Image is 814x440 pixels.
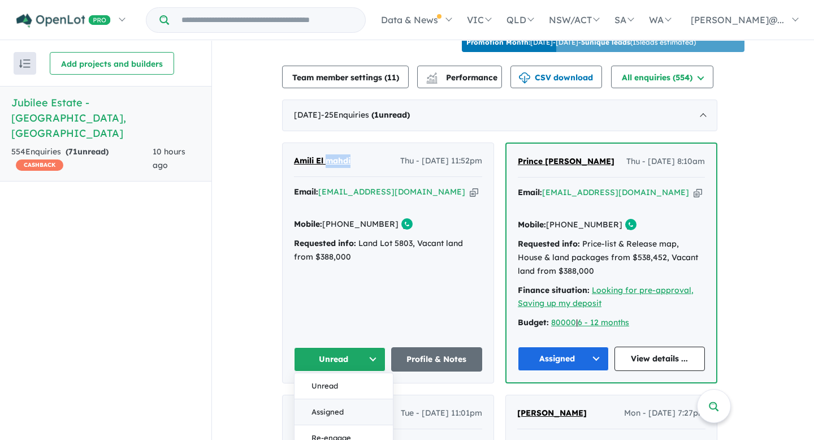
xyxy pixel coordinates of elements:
img: download icon [519,72,530,84]
h5: Jubilee Estate - [GEOGRAPHIC_DATA] , [GEOGRAPHIC_DATA] [11,95,200,141]
strong: Finance situation: [518,285,590,295]
span: Performance [428,72,497,83]
button: Unread [295,373,393,399]
span: - 25 Enquir ies [321,110,410,120]
span: Prince [PERSON_NAME] [518,156,614,166]
a: Looking for pre-approval, Saving up my deposit [518,285,694,309]
strong: ( unread) [66,146,109,157]
div: Land Lot 5803, Vacant land from $388,000 [294,237,482,264]
a: Prince [PERSON_NAME] [518,155,614,169]
img: line-chart.svg [427,72,437,79]
span: 1 [374,110,379,120]
a: [PERSON_NAME] [517,407,587,420]
button: Add projects and builders [50,52,174,75]
a: 80000 [551,317,576,327]
b: 5 unique leads [581,38,630,46]
button: Assigned [295,399,393,425]
a: [PHONE_NUMBER] [546,219,622,230]
img: bar-chart.svg [426,76,438,84]
strong: Mobile: [518,219,546,230]
a: Profile & Notes [391,347,483,372]
strong: Email: [518,187,542,197]
img: Openlot PRO Logo White [16,14,111,28]
span: [PERSON_NAME]@... [691,14,784,25]
button: Assigned [518,347,609,371]
button: All enquiries (554) [611,66,713,88]
strong: Mobile: [294,219,322,229]
button: Copy [694,187,702,199]
strong: Requested info: [518,239,580,249]
strong: ( unread) [371,110,410,120]
span: 11 [387,72,396,83]
a: [EMAIL_ADDRESS][DOMAIN_NAME] [318,187,465,197]
span: Amili El mahdi [294,156,350,166]
span: Tue - [DATE] 11:01pm [401,407,482,420]
strong: Requested info: [294,238,356,248]
button: CSV download [510,66,602,88]
input: Try estate name, suburb, builder or developer [171,8,363,32]
div: Price-list & Release map, House & land packages from $538,452, Vacant land from $388,000 [518,238,705,278]
span: Mon - [DATE] 7:27pm [624,407,705,420]
strong: Email: [294,187,318,197]
span: CASHBACK [16,159,63,171]
span: Thu - [DATE] 8:10am [626,155,705,169]
b: Promotion Month: [466,38,530,46]
strong: Budget: [518,317,549,327]
div: | [518,316,705,330]
span: 10 hours ago [153,146,185,170]
button: Team member settings (11) [282,66,409,88]
span: [PERSON_NAME] [517,408,587,418]
div: [DATE] [282,100,717,131]
button: Unread [294,347,386,372]
span: Thu - [DATE] 11:52pm [400,154,482,168]
a: [PHONE_NUMBER] [322,219,399,229]
a: 6 - 12 months [578,317,629,327]
a: View details ... [614,347,705,371]
a: Amili El mahdi [294,154,350,168]
a: [EMAIL_ADDRESS][DOMAIN_NAME] [542,187,689,197]
div: 554 Enquir ies [11,145,153,172]
img: sort.svg [19,59,31,68]
button: Performance [417,66,502,88]
span: 71 [68,146,77,157]
button: Copy [470,186,478,198]
p: [DATE] - [DATE] - ( 15 leads estimated) [466,37,696,48]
